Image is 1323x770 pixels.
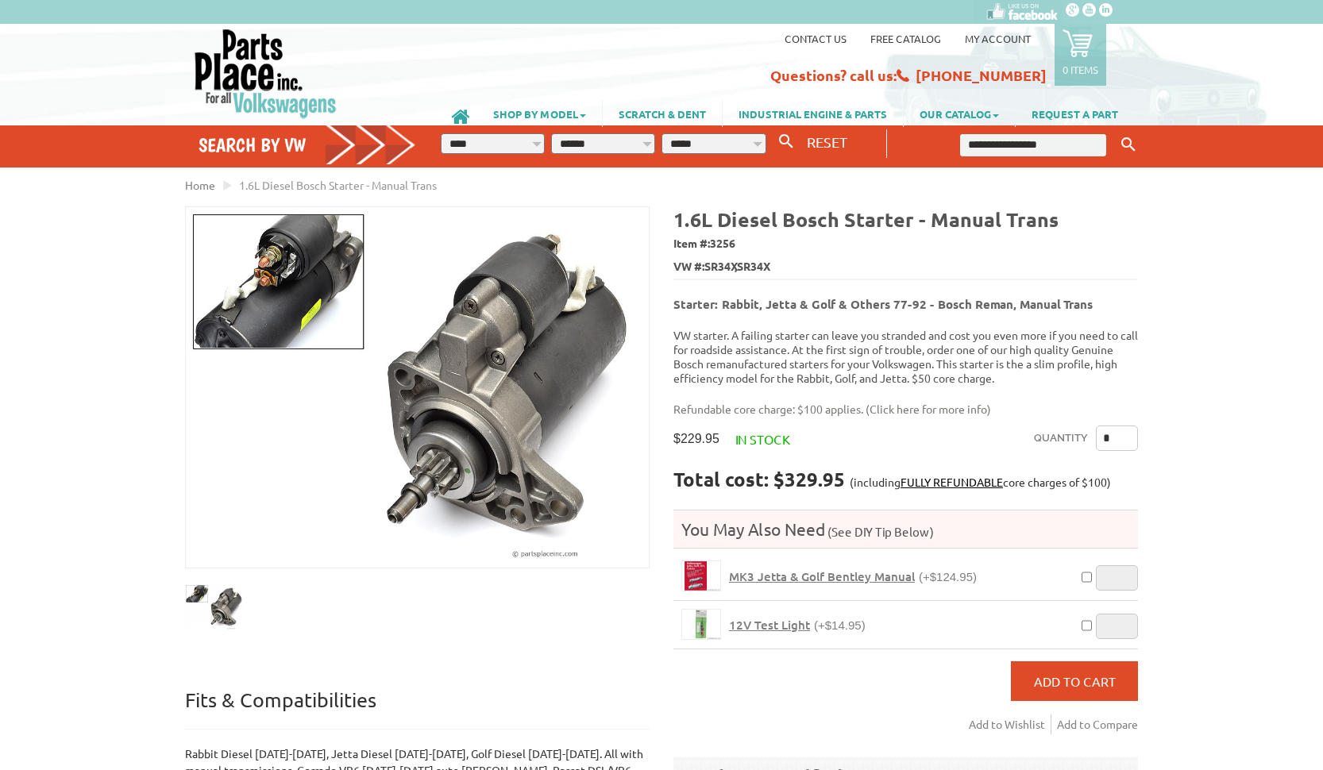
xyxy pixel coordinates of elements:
button: Add to Cart [1011,661,1138,701]
span: $229.95 [673,431,719,446]
p: 0 items [1063,63,1098,76]
button: RESET [800,130,854,153]
p: Refundable core charge: $100 applies. ( ) [673,401,1126,418]
span: Add to Cart [1034,673,1116,689]
p: Fits & Compatibilities [185,687,650,730]
a: Add to Compare [1057,714,1138,734]
img: 1.6L Diesel Bosch Starter - Manual Trans [185,577,245,637]
span: (+$124.95) [919,570,977,583]
span: In stock [735,431,790,447]
b: Starter: Rabbit, Jetta & Golf & Others 77-92 - Bosch Reman, Manual Trans [673,296,1093,312]
a: MK3 Jetta & Golf Bentley Manual(+$124.95) [729,569,977,584]
span: Item #: [673,233,1138,256]
img: 12V Test Light [682,610,720,639]
span: SR34X [737,258,770,275]
a: OUR CATALOG [904,100,1015,127]
span: (including core charges of $100) [850,475,1111,489]
a: My Account [965,32,1031,45]
a: 0 items [1055,24,1106,86]
a: SCRATCH & DENT [603,100,722,127]
span: 12V Test Light [729,617,810,633]
a: MK3 Jetta & Golf Bentley Manual [681,560,721,591]
span: SR34X [704,258,738,275]
a: Click here for more info [870,402,987,416]
p: VW starter. A failing starter can leave you stranded and cost you even more if you need to call f... [673,328,1138,385]
a: Home [185,178,215,192]
span: (See DIY Tip Below) [825,524,934,539]
img: Parts Place Inc! [193,28,338,119]
a: 12V Test Light(+$14.95) [729,618,866,633]
span: 3256 [710,236,735,250]
a: REQUEST A PART [1016,100,1134,127]
img: 1.6L Diesel Bosch Starter - Manual Trans [186,207,649,568]
a: SHOP BY MODEL [477,100,602,127]
strong: Total cost: $329.95 [673,467,845,491]
b: 1.6L Diesel Bosch Starter - Manual Trans [673,206,1059,232]
img: MK3 Jetta & Golf Bentley Manual [682,561,720,591]
h4: Search by VW [199,133,416,156]
span: MK3 Jetta & Golf Bentley Manual [729,568,915,584]
h4: You May Also Need [673,518,1138,540]
a: Free Catalog [870,32,941,45]
span: 1.6L Diesel Bosch Starter - Manual Trans [239,178,437,192]
span: RESET [807,133,847,150]
label: Quantity [1034,425,1088,451]
span: VW #: , [673,256,1138,279]
a: FULLY REFUNDABLE [901,475,1003,489]
a: 12V Test Light [681,609,721,640]
button: Keyword Search [1117,132,1140,158]
a: Add to Wishlist [969,714,1051,734]
a: INDUSTRIAL ENGINE & PARTS [723,100,903,127]
button: Search By VW... [773,130,800,153]
a: Contact us [785,32,847,45]
span: (+$14.95) [814,618,866,632]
